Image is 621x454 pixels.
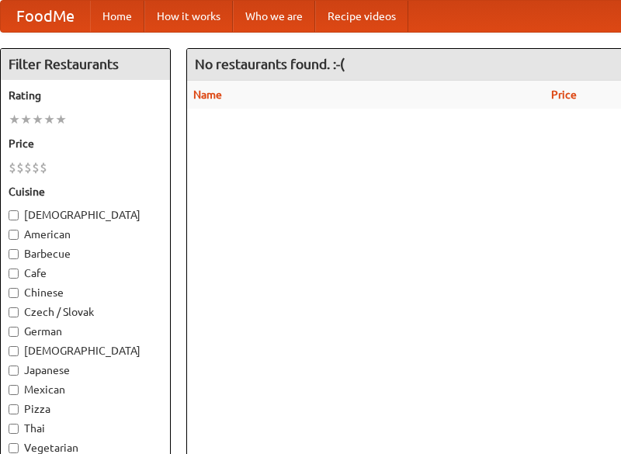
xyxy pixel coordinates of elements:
label: Cafe [9,265,162,281]
a: Name [193,88,222,101]
li: ★ [55,111,67,128]
li: $ [40,159,47,176]
a: How it works [144,1,233,32]
input: American [9,230,19,240]
label: Czech / Slovak [9,304,162,320]
h5: Cuisine [9,184,162,199]
input: Chinese [9,288,19,298]
li: $ [16,159,24,176]
input: [DEMOGRAPHIC_DATA] [9,210,19,220]
label: Thai [9,421,162,436]
label: Japanese [9,362,162,378]
a: FoodMe [1,1,90,32]
a: Recipe videos [315,1,408,32]
li: ★ [9,111,20,128]
input: Cafe [9,269,19,279]
label: Chinese [9,285,162,300]
label: Barbecue [9,246,162,262]
input: Mexican [9,385,19,395]
h4: Filter Restaurants [1,49,170,80]
input: Czech / Slovak [9,307,19,317]
h5: Rating [9,88,162,103]
li: $ [24,159,32,176]
a: Price [551,88,577,101]
li: $ [32,159,40,176]
h5: Price [9,136,162,151]
ng-pluralize: No restaurants found. :-( [195,57,345,71]
label: [DEMOGRAPHIC_DATA] [9,207,162,223]
li: ★ [43,111,55,128]
input: Vegetarian [9,443,19,453]
a: Who we are [233,1,315,32]
label: Pizza [9,401,162,417]
input: German [9,327,19,337]
li: $ [9,159,16,176]
input: [DEMOGRAPHIC_DATA] [9,346,19,356]
label: American [9,227,162,242]
label: German [9,324,162,339]
input: Barbecue [9,249,19,259]
label: [DEMOGRAPHIC_DATA] [9,343,162,359]
input: Pizza [9,404,19,414]
li: ★ [32,111,43,128]
li: ★ [20,111,32,128]
input: Japanese [9,366,19,376]
a: Home [90,1,144,32]
label: Mexican [9,382,162,397]
input: Thai [9,424,19,434]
